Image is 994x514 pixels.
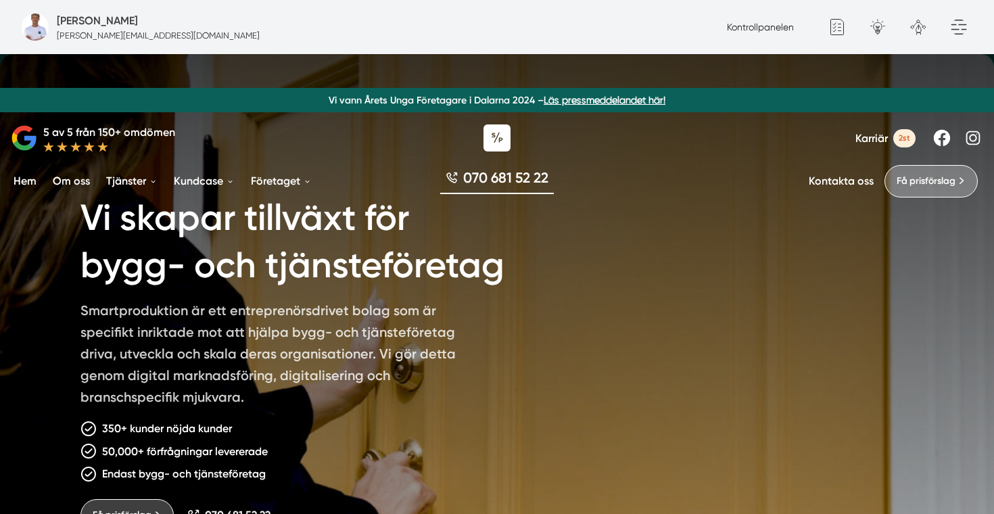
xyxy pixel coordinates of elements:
img: foretagsbild-pa-smartproduktion-en-webbyraer-i-dalarnas-lan.png [22,14,49,41]
h5: Administratör [57,12,138,29]
p: Endast bygg- och tjänsteföretag [102,465,266,482]
a: Karriär 2st [855,129,916,147]
a: Kontakta oss [809,174,874,187]
a: Hem [11,164,39,198]
span: 070 681 52 22 [463,168,548,187]
a: Tjänster [103,164,160,198]
p: 50,000+ förfrågningar levererade [102,443,268,460]
p: 5 av 5 från 150+ omdömen [43,124,175,141]
a: Få prisförslag [884,165,978,197]
a: Om oss [50,164,93,198]
a: Kundcase [171,164,237,198]
span: Få prisförslag [897,174,955,189]
a: Företaget [248,164,314,198]
p: [PERSON_NAME][EMAIL_ADDRESS][DOMAIN_NAME] [57,29,260,42]
p: Vi vann Årets Unga Företagare i Dalarna 2024 – [5,93,989,107]
a: Kontrollpanelen [727,22,794,32]
p: 350+ kunder nöjda kunder [102,420,232,437]
p: Smartproduktion är ett entreprenörsdrivet bolag som är specifikt inriktade mot att hjälpa bygg- o... [80,300,470,413]
a: Läs pressmeddelandet här! [544,95,665,106]
a: 070 681 52 22 [440,168,554,194]
span: 2st [893,129,916,147]
h1: Vi skapar tillväxt för bygg- och tjänsteföretag [80,179,553,300]
span: Karriär [855,132,888,145]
